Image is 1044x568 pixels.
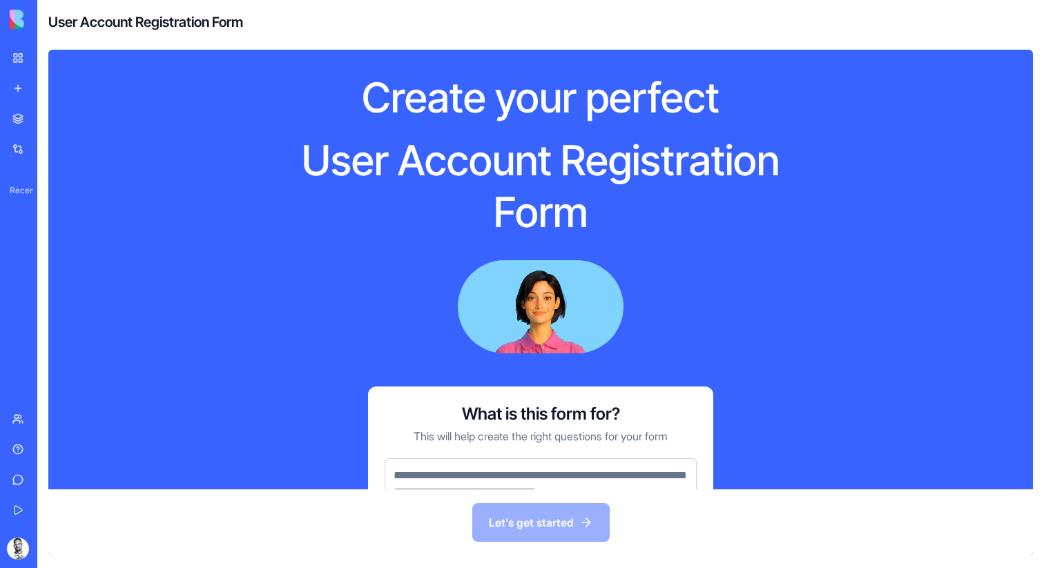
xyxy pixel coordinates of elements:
[4,185,33,196] span: Recent
[462,403,620,425] h3: What is this form for?
[275,135,806,238] h1: User Account Registration Form
[10,10,95,29] img: logo
[48,12,243,32] h4: User Account Registration Form
[275,72,806,124] h1: Create your perfect
[414,428,668,444] p: This will help create the right questions for your form
[7,538,29,560] img: ACg8ocIvSi-pupV2-tIHxHeI1Tc02Z1Xsnq7Qbf3B13-x0jran6kEv_a6A=s96-c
